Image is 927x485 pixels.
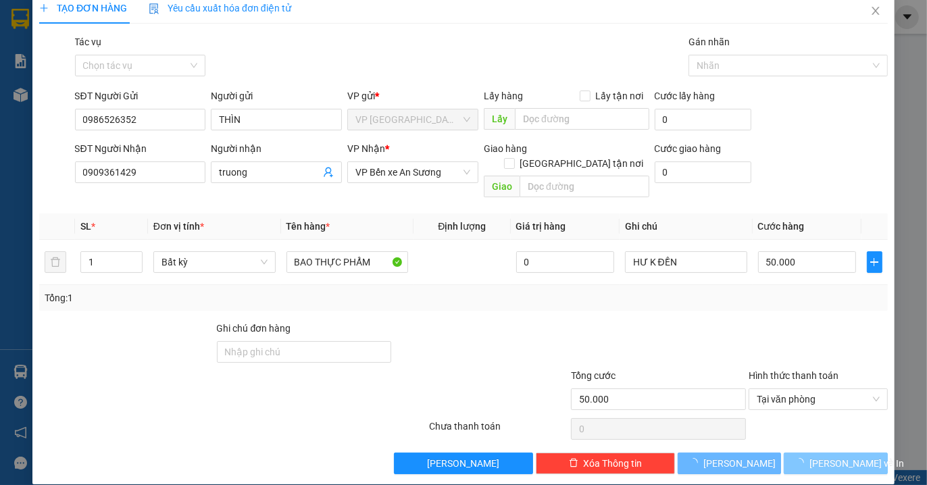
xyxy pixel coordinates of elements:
label: Ghi chú đơn hàng [217,323,291,334]
span: Lấy tận nơi [591,88,649,103]
input: Cước lấy hàng [655,109,751,130]
input: VD: Bàn, Ghế [286,251,409,273]
span: Yêu cầu xuất hóa đơn điện tử [149,3,291,14]
span: Định lượng [438,221,486,232]
span: plus [868,257,882,267]
input: Cước giao hàng [655,161,751,183]
span: Lấy [484,108,515,130]
span: - Thời gian khiếu kiện trong vòng 10 ngày kể từ ngày gửi. - Hàng hoá chuyển hoàn theo yêu cầu của... [4,54,186,77]
span: [PERSON_NAME] [428,456,500,471]
label: Cước lấy hàng [655,91,716,101]
span: loading [688,458,703,467]
span: close [870,5,881,16]
span: delete [569,458,578,469]
span: Lấy hàng [484,91,523,101]
div: Người gửi [211,88,342,103]
th: Ghi chú [620,213,753,240]
input: Ghi Chú [625,251,747,273]
span: VP Nhận [347,143,385,154]
div: SĐT Người Gửi [75,88,206,103]
span: loading [795,458,809,467]
button: deleteXóa Thông tin [536,453,675,474]
span: SL [80,221,91,232]
span: VP Giang Tân [355,109,470,130]
span: [GEOGRAPHIC_DATA] tận nơi [515,156,649,171]
span: Giao [484,176,520,197]
span: TẠO ĐƠN HÀNG [39,3,127,14]
p: ------------------------------------------- [4,15,199,26]
button: [PERSON_NAME] [394,453,533,474]
span: - Đối với hàng đã khai báo giá trị khi gửi,công ty sẽ bồi thường 50% giá trị khi bị thất lạc hoặc... [4,80,197,103]
span: [PERSON_NAME] và In [809,456,904,471]
input: Ghi chú đơn hàng [217,341,391,363]
span: Xóa Thông tin [584,456,643,471]
input: 0 [516,251,614,273]
label: Tác vụ [75,36,102,47]
span: VP Bến xe An Sương [355,162,470,182]
div: Chưa thanh toán [428,419,570,442]
label: Hình thức thanh toán [749,370,838,381]
label: Gán nhãn [688,36,730,47]
img: icon [149,3,159,14]
span: Tại văn phòng [757,389,880,409]
span: [PERSON_NAME] [703,456,776,471]
button: plus [867,251,882,273]
span: Cước hàng [758,221,805,232]
span: Giá trị hàng [516,221,566,232]
button: [PERSON_NAME] [678,453,781,474]
button: [PERSON_NAME] và In [784,453,887,474]
span: user-add [323,167,334,178]
span: - Sau 03 ngày gửi hàng, nếu quý khách không đến nhận hàng hóa thì mọi khiếu nại công ty sẽ không ... [4,37,193,52]
span: Đơn vị tính [153,221,204,232]
div: VP gửi [347,88,478,103]
div: Tổng: 1 [45,290,359,305]
div: Người nhận [211,141,342,156]
span: Tổng cước [571,370,616,381]
span: plus [39,3,49,13]
label: Cước giao hàng [655,143,722,154]
span: Giao hàng [484,143,527,154]
input: Dọc đường [515,108,649,130]
span: Quy định nhận/gửi hàng: [4,28,68,34]
button: delete [45,251,66,273]
span: Bất kỳ [161,252,268,272]
span: Tên hàng [286,221,330,232]
div: SĐT Người Nhận [75,141,206,156]
input: Dọc đường [520,176,649,197]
